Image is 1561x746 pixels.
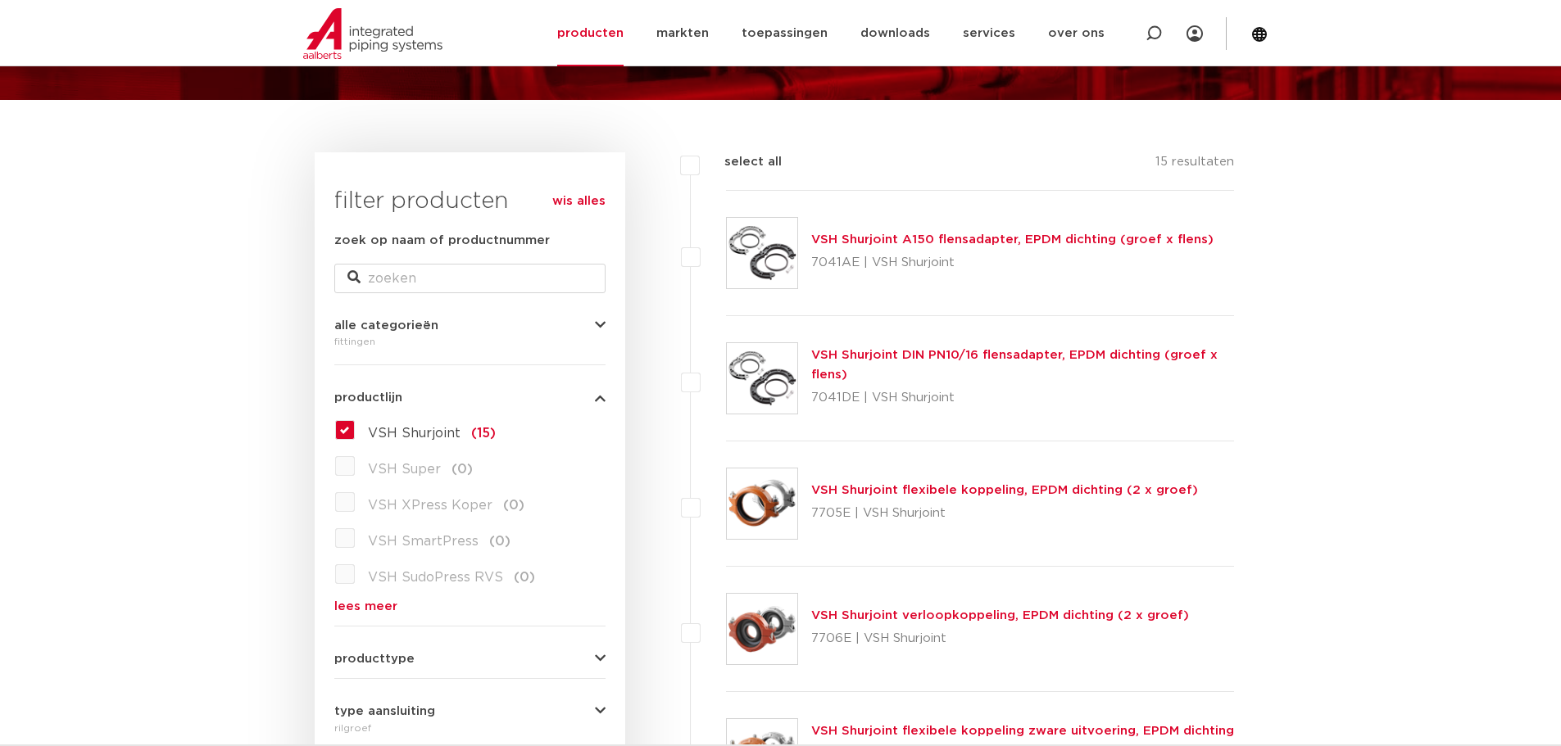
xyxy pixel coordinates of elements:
[334,231,550,251] label: zoek op naam of productnummer
[811,385,1235,411] p: 7041DE | VSH Shurjoint
[471,427,496,440] span: (15)
[334,653,415,665] span: producttype
[811,500,1198,527] p: 7705E | VSH Shurjoint
[334,332,606,351] div: fittingen
[368,463,441,476] span: VSH Super
[334,705,606,717] button: type aansluiting
[811,250,1214,276] p: 7041AE | VSH Shurjoint
[452,463,473,476] span: (0)
[368,571,503,584] span: VSH SudoPress RVS
[334,391,402,404] span: productlijn
[811,233,1214,246] a: VSH Shurjoint A150 flensadapter, EPDM dichting (groef x flens)
[1155,152,1234,178] p: 15 resultaten
[334,705,435,717] span: type aansluiting
[368,427,461,440] span: VSH Shurjoint
[334,185,606,218] h3: filter producten
[368,499,492,512] span: VSH XPress Koper
[727,594,797,664] img: Thumbnail for VSH Shurjoint verloopkoppeling, EPDM dichting (2 x groef)
[489,535,511,548] span: (0)
[514,571,535,584] span: (0)
[811,626,1189,652] p: 7706E | VSH Shurjoint
[811,609,1189,622] a: VSH Shurjoint verloopkoppeling, EPDM dichting (2 x groef)
[334,718,606,738] div: rilgroef
[727,468,797,539] img: Thumbnail for VSH Shurjoint flexibele koppeling, EPDM dichting (2 x groef)
[811,349,1218,381] a: VSH Shurjoint DIN PN10/16 flensadapter, EPDM dichting (groef x flens)
[727,218,797,288] img: Thumbnail for VSH Shurjoint A150 flensadapter, EPDM dichting (groef x flens)
[334,264,606,293] input: zoeken
[811,484,1198,496] a: VSH Shurjoint flexibele koppeling, EPDM dichting (2 x groef)
[727,343,797,414] img: Thumbnail for VSH Shurjoint DIN PN10/16 flensadapter, EPDM dichting (groef x flens)
[334,319,438,332] span: alle categorieën
[503,499,524,512] span: (0)
[334,391,606,404] button: productlijn
[334,653,606,665] button: producttype
[334,600,606,613] a: lees meer
[700,152,782,172] label: select all
[334,319,606,332] button: alle categorieën
[552,192,606,211] a: wis alles
[368,535,479,548] span: VSH SmartPress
